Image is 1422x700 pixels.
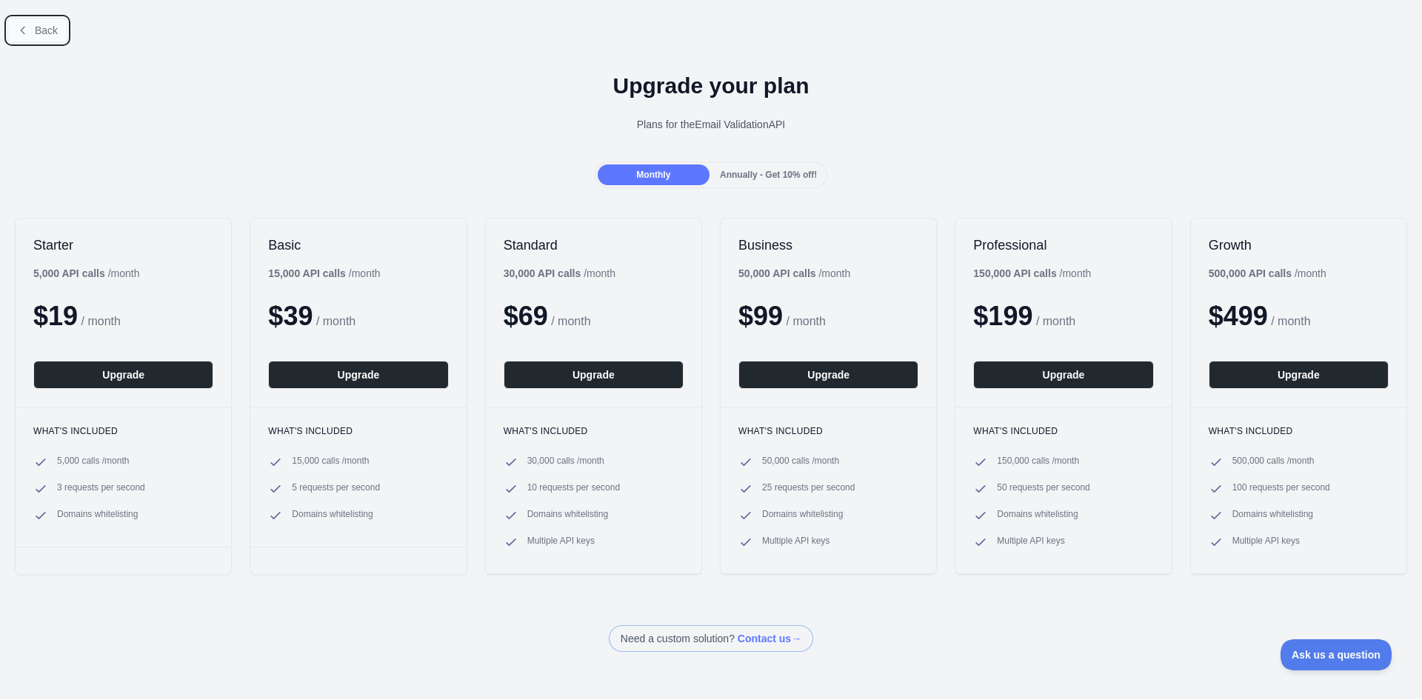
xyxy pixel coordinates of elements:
[787,315,826,327] span: / month
[504,361,684,389] button: Upgrade
[738,361,918,389] button: Upgrade
[973,361,1153,389] button: Upgrade
[1036,315,1075,327] span: / month
[973,301,1032,331] span: $ 199
[551,315,590,327] span: / month
[738,301,783,331] span: $ 99
[1281,639,1392,670] iframe: Toggle Customer Support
